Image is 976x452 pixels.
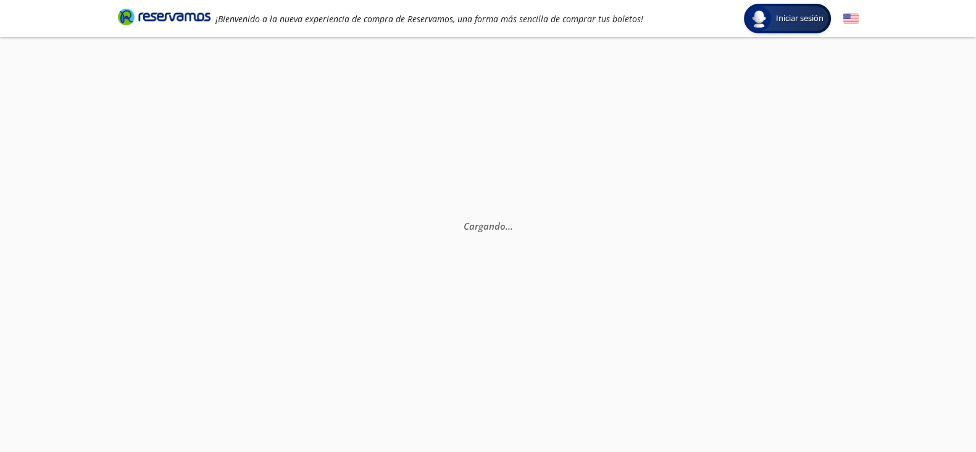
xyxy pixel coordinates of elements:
[215,13,643,25] em: ¡Bienvenido a la nueva experiencia de compra de Reservamos, una forma más sencilla de comprar tus...
[510,220,512,232] span: .
[118,7,211,26] i: Brand Logo
[505,220,507,232] span: .
[507,220,510,232] span: .
[118,7,211,30] a: Brand Logo
[843,11,859,27] button: English
[463,220,512,232] em: Cargando
[771,12,828,25] span: Iniciar sesión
